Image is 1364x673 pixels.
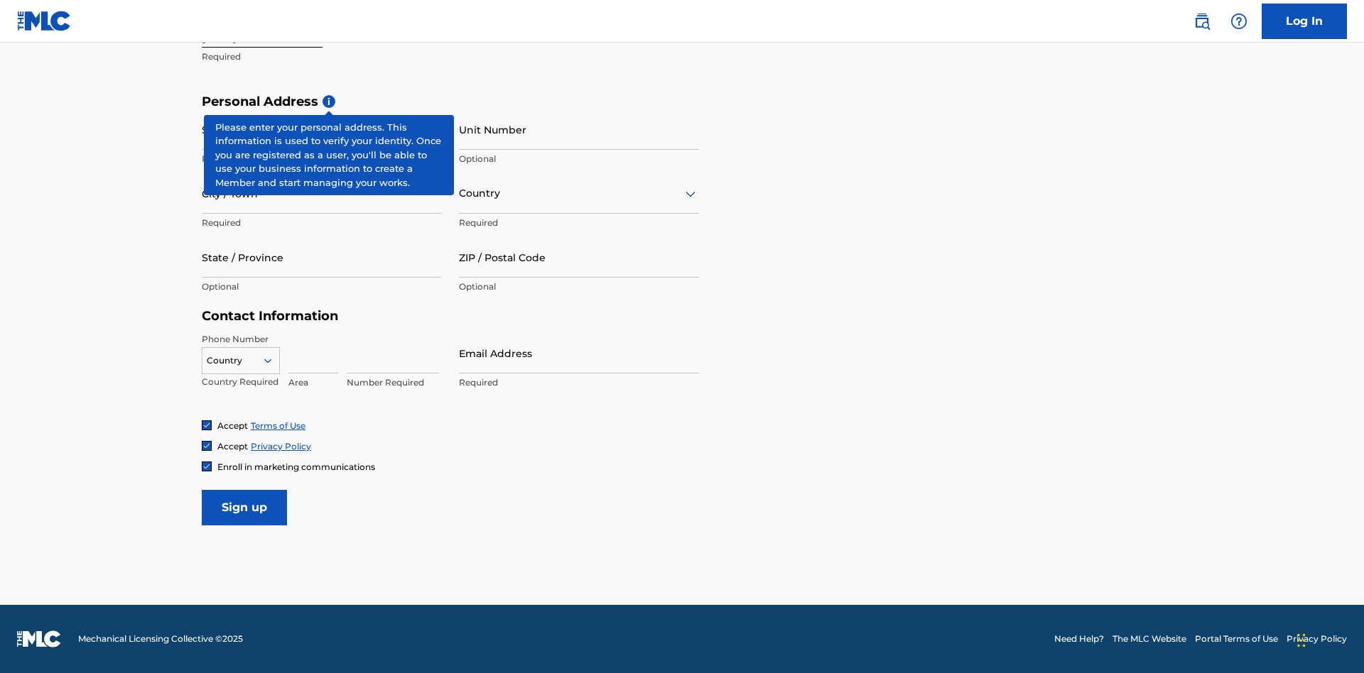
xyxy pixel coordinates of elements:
[251,441,311,452] a: Privacy Policy
[1188,7,1216,35] a: Public Search
[202,462,211,471] img: checkbox
[202,280,442,293] p: Optional
[202,376,280,388] p: Country Required
[202,94,1162,110] h5: Personal Address
[459,280,699,293] p: Optional
[1054,633,1104,645] a: Need Help?
[1193,13,1211,30] img: search
[1195,633,1278,645] a: Portal Terms of Use
[288,376,338,389] p: Area
[217,441,248,452] span: Accept
[217,461,375,472] span: Enroll in marketing communications
[1262,4,1347,39] a: Log In
[202,442,211,450] img: checkbox
[1230,13,1247,30] img: help
[1297,619,1306,662] div: Drag
[459,376,699,389] p: Required
[202,153,442,165] p: Required
[202,217,442,229] p: Required
[1113,633,1186,645] a: The MLC Website
[1225,7,1253,35] div: Help
[78,633,243,645] span: Mechanical Licensing Collective © 2025
[17,11,72,31] img: MLC Logo
[323,95,335,108] span: i
[1287,633,1347,645] a: Privacy Policy
[459,153,699,165] p: Optional
[202,421,211,429] img: checkbox
[202,50,442,63] p: Required
[202,490,287,525] input: Sign up
[202,308,699,324] h5: Contact Information
[347,376,439,389] p: Number Required
[251,420,305,431] a: Terms of Use
[459,217,699,229] p: Required
[217,420,248,431] span: Accept
[1293,605,1364,673] iframe: Chat Widget
[17,630,61,647] img: logo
